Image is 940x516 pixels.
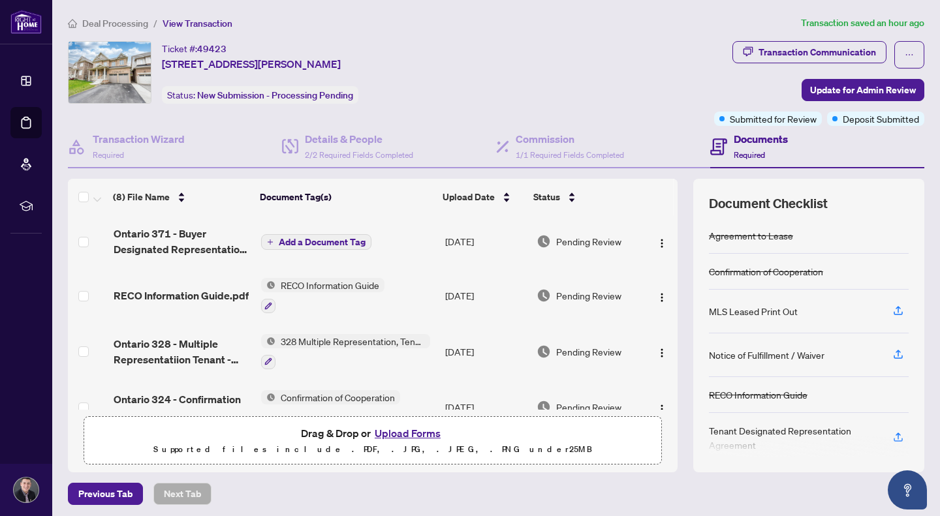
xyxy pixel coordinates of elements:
[261,390,275,404] img: Status Icon
[709,423,877,452] div: Tenant Designated Representation Agreement
[305,131,413,147] h4: Details & People
[197,89,353,101] span: New Submission - Processing Pending
[114,391,251,423] span: Ontario 324 - Confirmation of Co-operation and Representation TenantLandlord.pdf
[533,190,560,204] span: Status
[84,417,661,465] span: Drag & Drop orUpload FormsSupported files include .PDF, .JPG, .JPEG, .PNG under25MB
[267,239,274,245] span: plus
[556,400,621,414] span: Pending Review
[537,288,551,303] img: Document Status
[709,348,824,362] div: Notice of Fulfillment / Waiver
[113,190,170,204] span: (8) File Name
[261,334,275,348] img: Status Icon
[556,344,621,359] span: Pending Review
[275,390,400,404] span: Confirmation of Cooperation
[114,288,249,303] span: RECO Information Guide.pdf
[437,179,528,215] th: Upload Date
[301,425,445,442] span: Drag & Drop or
[10,10,42,34] img: logo
[440,380,531,436] td: [DATE]
[537,234,551,249] img: Document Status
[279,237,366,247] span: Add a Document Tag
[528,179,642,215] th: Status
[734,131,788,147] h4: Documents
[888,470,927,509] button: Open asap
[261,234,371,250] button: Add a Document Tag
[734,150,765,160] span: Required
[114,226,251,257] span: Ontario 371 - Buyer Designated Representation Agreement - Authority for Purchase or Lease.pdf
[651,231,672,252] button: Logo
[261,234,371,250] button: Add a Document Tag
[709,194,828,213] span: Document Checklist
[801,16,924,31] article: Transaction saved an hour ago
[197,43,227,55] span: 49423
[651,397,672,417] button: Logo
[537,400,551,414] img: Document Status
[843,112,919,126] span: Deposit Submitted
[255,179,438,215] th: Document Tag(s)
[651,341,672,362] button: Logo
[68,19,77,28] span: home
[305,150,413,160] span: 2/2 Required Fields Completed
[92,442,653,457] p: Supported files include .PDF, .JPG, .JPEG, .PNG under 25 MB
[802,79,924,101] button: Update for Admin Review
[162,56,341,72] span: [STREET_ADDRESS][PERSON_NAME]
[556,234,621,249] span: Pending Review
[651,285,672,306] button: Logo
[114,336,251,367] span: Ontario 328 - Multiple Representatiion Tenant - Acknowledgement and Consent Disclosure.pdf
[69,42,151,103] img: IMG-N12267167_1.jpg
[14,478,39,502] img: Profile Icon
[153,483,211,505] button: Next Tab
[261,390,400,425] button: Status IconConfirmation of Cooperation
[657,404,667,414] img: Logo
[709,387,807,402] div: RECO Information Guide
[905,50,914,59] span: ellipsis
[163,18,232,29] span: View Transaction
[440,267,531,324] td: [DATE]
[275,278,384,292] span: RECO Information Guide
[162,86,358,104] div: Status:
[78,483,133,504] span: Previous Tab
[537,344,551,359] img: Document Status
[440,324,531,380] td: [DATE]
[709,304,798,318] div: MLS Leased Print Out
[657,238,667,249] img: Logo
[371,425,445,442] button: Upload Forms
[657,348,667,358] img: Logo
[108,179,255,215] th: (8) File Name
[162,41,227,56] div: Ticket #:
[68,483,143,505] button: Previous Tab
[556,288,621,303] span: Pending Review
[275,334,430,348] span: 328 Multiple Representation, Tenant - Acknowledgement & Consent Disclosure
[730,112,817,126] span: Submitted for Review
[153,16,157,31] li: /
[440,215,531,267] td: [DATE]
[657,292,667,303] img: Logo
[261,334,430,369] button: Status Icon328 Multiple Representation, Tenant - Acknowledgement & Consent Disclosure
[732,41,886,63] button: Transaction Communication
[709,264,823,279] div: Confirmation of Cooperation
[759,42,876,63] div: Transaction Communication
[93,131,185,147] h4: Transaction Wizard
[93,150,124,160] span: Required
[810,80,916,100] span: Update for Admin Review
[709,228,793,243] div: Agreement to Lease
[516,131,624,147] h4: Commission
[82,18,148,29] span: Deal Processing
[261,278,384,313] button: Status IconRECO Information Guide
[261,278,275,292] img: Status Icon
[443,190,495,204] span: Upload Date
[516,150,624,160] span: 1/1 Required Fields Completed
